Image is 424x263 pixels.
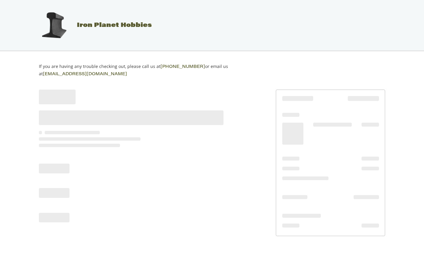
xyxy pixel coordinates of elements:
[77,22,152,28] span: Iron Planet Hobbies
[160,65,205,69] a: [PHONE_NUMBER]
[39,10,69,41] img: Iron Planet Hobbies
[43,72,127,76] a: [EMAIL_ADDRESS][DOMAIN_NAME]
[39,63,247,78] p: If you are having any trouble checking out, please call us at or email us at
[32,22,152,28] a: Iron Planet Hobbies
